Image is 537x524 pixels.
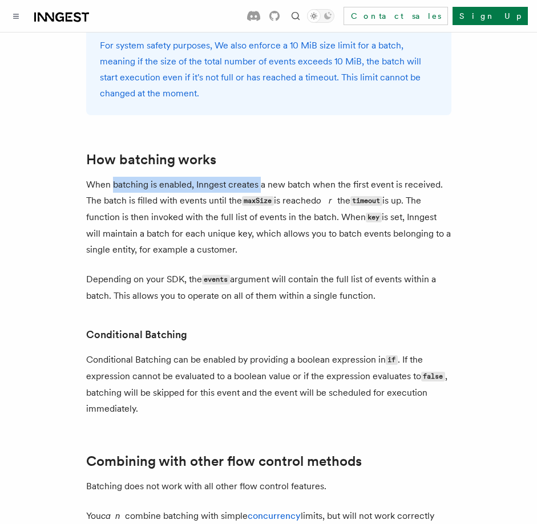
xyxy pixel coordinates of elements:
[386,355,398,365] code: if
[101,510,125,521] em: can
[9,9,23,23] button: Toggle navigation
[366,213,382,222] code: key
[248,510,301,521] a: concurrency
[86,478,451,494] p: Batching does not work with all other flow control features.
[86,327,187,343] a: Conditional Batching
[202,275,230,285] code: events
[86,271,451,304] p: Depending on your SDK, the argument will contain the full list of events within a batch. This all...
[350,196,382,206] code: timeout
[86,352,451,417] p: Conditional Batching can be enabled by providing a boolean expression in . If the expression cann...
[100,38,438,101] p: For system safety purposes, We also enforce a 10 MiB size limit for a batch, meaning if the size ...
[316,195,337,206] em: or
[289,9,302,23] button: Find something...
[453,7,528,25] a: Sign Up
[421,372,445,381] code: false
[307,9,334,23] button: Toggle dark mode
[86,453,362,469] a: Combining with other flow control methods
[86,177,451,258] p: When batching is enabled, Inngest creates a new batch when the first event is received. The batch...
[86,152,216,168] a: How batching works
[344,7,448,25] a: Contact sales
[242,196,274,206] code: maxSize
